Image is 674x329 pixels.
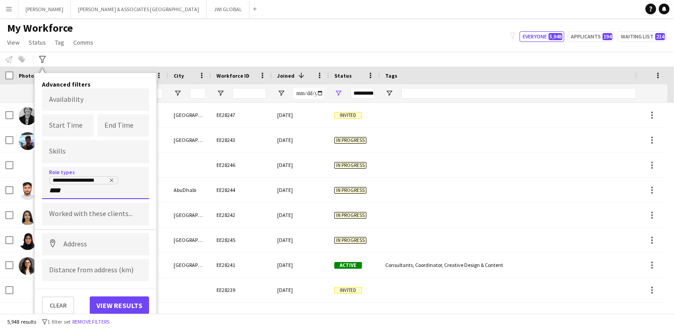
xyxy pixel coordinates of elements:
button: [PERSON_NAME] [18,0,71,18]
button: Remove filters [71,317,111,327]
span: 1 filter set [47,318,71,325]
button: JWI GLOBAL [207,0,250,18]
button: [PERSON_NAME] & ASSOCIATES [GEOGRAPHIC_DATA] [71,0,207,18]
button: View results [90,296,149,314]
button: Clear [42,296,74,314]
